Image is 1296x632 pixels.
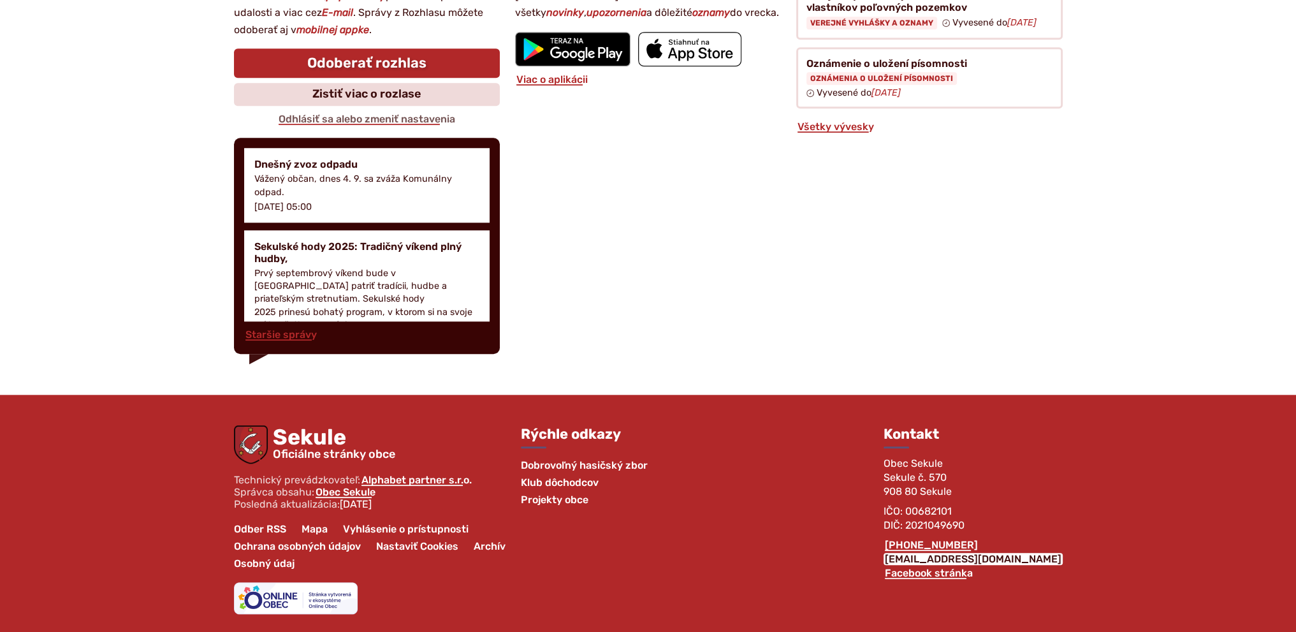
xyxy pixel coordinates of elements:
[234,83,500,106] a: Zistiť viac o rozlase
[234,425,268,464] img: Prejsť na domovskú stránku
[360,474,473,486] a: Alphabet partner s.r.o.
[884,504,1063,533] p: IČO: 00682101 DIČ: 2021049690
[521,474,599,491] a: Klub dôchodcov
[244,328,318,341] a: Staršie správy
[521,425,648,446] h3: Rýchle odkazy
[314,486,377,498] a: Obec Sekule
[244,148,490,223] a: Dnešný zvoz odpadu Vážený občan, dnes 4. 9. sa zváža Komunálny odpad. [DATE] 05:00
[226,520,294,538] a: Odber RSS
[234,48,500,78] a: Odoberať rozhlas
[521,457,648,474] a: Dobrovoľný hasičský zbor
[515,73,589,85] a: Viac o aplikácii
[638,32,741,66] img: Prejsť na mobilnú aplikáciu Sekule v App Store
[340,498,372,510] span: [DATE]
[884,539,979,551] a: [PHONE_NUMBER]
[546,6,584,18] strong: novinky
[884,567,974,579] a: Facebook stránka
[521,491,588,508] a: Projekty obce
[884,457,952,498] span: Obec Sekule Sekule č. 570 908 80 Sekule
[884,553,1063,565] a: [EMAIL_ADDRESS][DOMAIN_NAME]
[234,474,521,511] p: Technický prevádzkovateľ: Správca obsahu: Posledná aktualizácia:
[254,267,479,332] p: Prvý septembrový víkend bude v [GEOGRAPHIC_DATA] patriť tradícii, hudbe a priateľským stretnutiam...
[796,47,1062,109] a: Oznámenie o uložení písomnosti Oznámenia o uložení písomnosti Vyvesené do[DATE]
[692,6,730,18] strong: oznamy
[466,538,513,555] a: Archív
[796,121,875,133] a: Všetky vývesky
[277,113,456,125] a: Odhlásiť sa alebo zmeniť nastavenia
[268,427,395,460] span: Sekule
[368,538,466,555] a: Nastaviť Cookies
[234,582,358,614] img: Projekt Online Obec
[244,230,490,355] a: Sekulské hody 2025: Tradičný víkend plný hudby, Prvý septembrový víkend bude v [GEOGRAPHIC_DATA] ...
[226,555,302,572] a: Osobný údaj
[254,158,479,170] h4: Dnešný zvoz odpadu
[586,6,646,18] strong: upozornenia
[335,520,476,538] a: Vyhlásenie o prístupnosti
[294,520,335,538] a: Mapa
[254,202,312,212] p: [DATE] 05:00
[234,425,521,464] a: Logo Sekule, prejsť na domovskú stránku.
[515,32,630,66] img: Prejsť na mobilnú aplikáciu Sekule v službe Google Play
[322,6,353,18] strong: E-mail
[296,24,369,36] strong: mobilnej appke
[884,425,1063,446] h3: Kontakt
[254,240,479,265] h4: Sekulské hody 2025: Tradičný víkend plný hudby,
[254,173,479,198] p: Vážený občan, dnes 4. 9. sa zváža Komunálny odpad.
[226,538,368,555] a: Ochrana osobných údajov
[273,448,395,460] span: Oficiálne stránky obce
